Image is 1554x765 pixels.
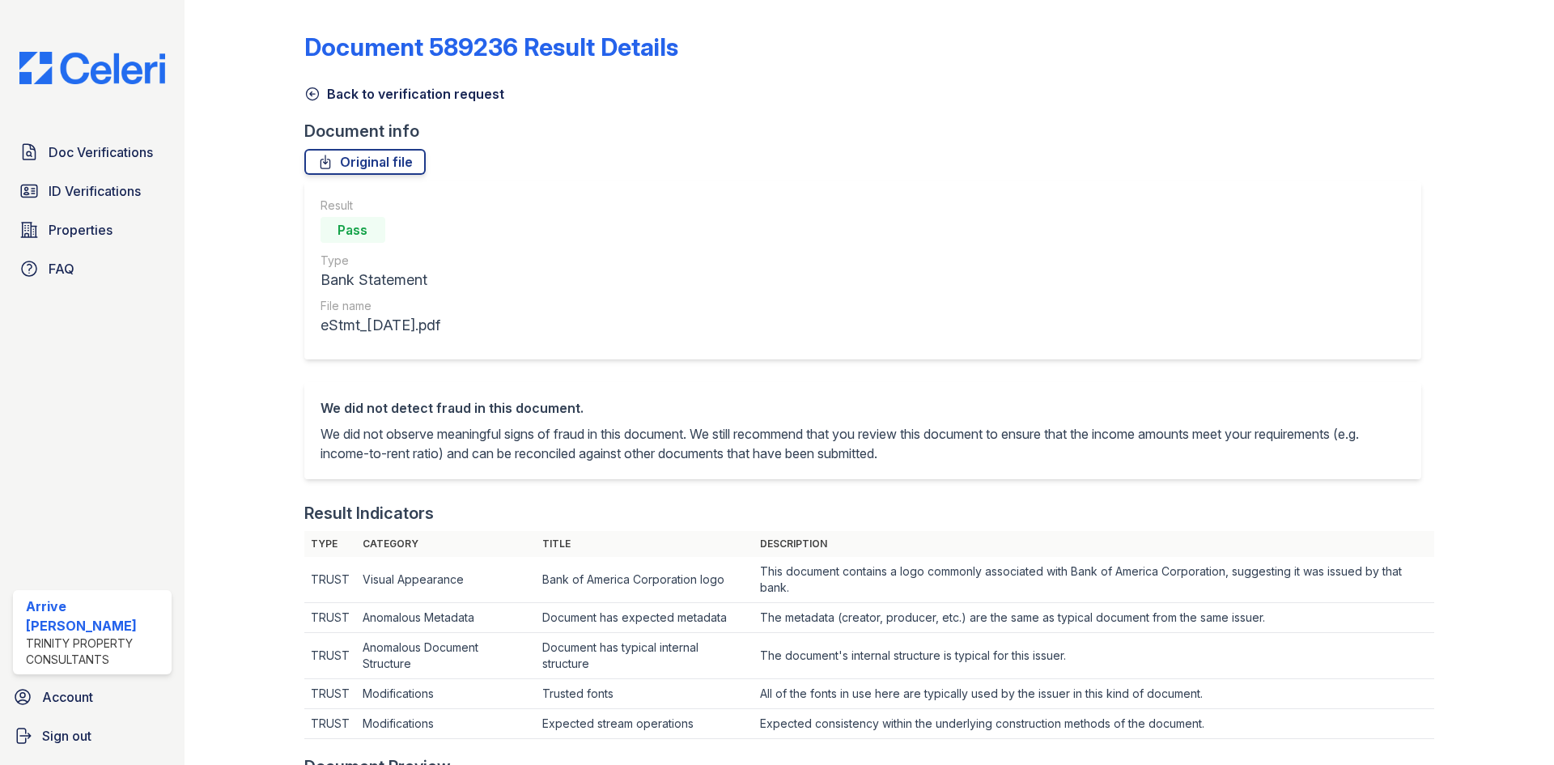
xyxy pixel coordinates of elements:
[304,603,356,633] td: TRUST
[304,120,1434,142] div: Document info
[356,557,536,603] td: Visual Appearance
[754,531,1434,557] th: Description
[6,681,178,713] a: Account
[26,597,165,635] div: Arrive [PERSON_NAME]
[304,531,356,557] th: Type
[536,709,754,739] td: Expected stream operations
[536,603,754,633] td: Document has expected metadata
[304,149,426,175] a: Original file
[6,720,178,752] a: Sign out
[304,679,356,709] td: TRUST
[304,32,678,62] a: Document 589236 Result Details
[304,709,356,739] td: TRUST
[321,253,440,269] div: Type
[13,253,172,285] a: FAQ
[321,269,440,291] div: Bank Statement
[754,709,1434,739] td: Expected consistency within the underlying construction methods of the document.
[304,557,356,603] td: TRUST
[754,679,1434,709] td: All of the fonts in use here are typically used by the issuer in this kind of document.
[13,214,172,246] a: Properties
[49,142,153,162] span: Doc Verifications
[304,502,434,525] div: Result Indicators
[536,679,754,709] td: Trusted fonts
[536,633,754,679] td: Document has typical internal structure
[356,679,536,709] td: Modifications
[321,217,385,243] div: Pass
[356,633,536,679] td: Anomalous Document Structure
[49,220,113,240] span: Properties
[321,424,1405,463] p: We did not observe meaningful signs of fraud in this document. We still recommend that you review...
[356,531,536,557] th: Category
[42,726,91,746] span: Sign out
[6,52,178,84] img: CE_Logo_Blue-a8612792a0a2168367f1c8372b55b34899dd931a85d93a1a3d3e32e68fde9ad4.png
[13,175,172,207] a: ID Verifications
[321,398,1405,418] div: We did not detect fraud in this document.
[42,687,93,707] span: Account
[49,259,74,278] span: FAQ
[356,603,536,633] td: Anomalous Metadata
[536,531,754,557] th: Title
[13,136,172,168] a: Doc Verifications
[321,314,440,337] div: eStmt_[DATE].pdf
[321,198,440,214] div: Result
[49,181,141,201] span: ID Verifications
[356,709,536,739] td: Modifications
[321,298,440,314] div: File name
[304,84,504,104] a: Back to verification request
[304,633,356,679] td: TRUST
[26,635,165,668] div: Trinity Property Consultants
[754,603,1434,633] td: The metadata (creator, producer, etc.) are the same as typical document from the same issuer.
[754,557,1434,603] td: This document contains a logo commonly associated with Bank of America Corporation, suggesting it...
[754,633,1434,679] td: The document's internal structure is typical for this issuer.
[536,557,754,603] td: Bank of America Corporation logo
